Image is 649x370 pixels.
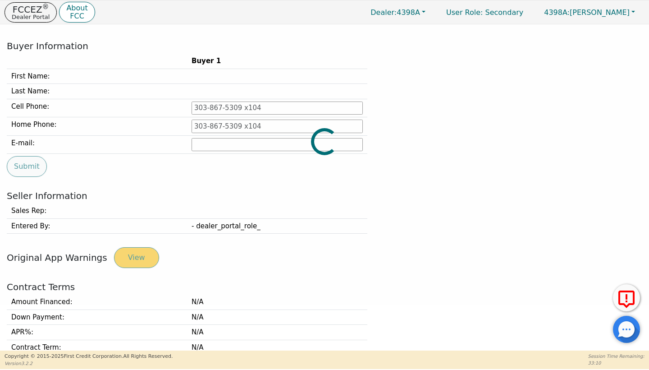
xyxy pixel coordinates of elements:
p: 33:10 [588,360,644,366]
span: User Role : [446,8,483,17]
p: Secondary [437,4,532,21]
span: 4398A [370,8,420,17]
p: About [66,5,87,12]
p: Copyright © 2015- 2025 First Credit Corporation. [5,353,173,361]
td: N/A [187,340,367,355]
button: FCCEZ®Dealer Portal [5,2,57,23]
p: FCC [66,13,87,20]
td: N/A [187,310,367,325]
p: Version 3.2.2 [5,360,173,367]
button: 4398A:[PERSON_NAME] [535,5,644,19]
span: Dealer: [370,8,397,17]
span: [PERSON_NAME] [544,8,630,17]
span: 4398A: [544,8,570,17]
td: Contract Term : [7,340,187,355]
sup: ® [42,3,49,11]
p: FCCEZ [12,5,50,14]
td: APR% : [7,325,187,340]
button: Report Error to FCC [613,284,640,311]
p: Session Time Remaining: [588,353,644,360]
span: All Rights Reserved. [123,353,173,359]
p: Dealer Portal [12,14,50,20]
button: Dealer:4398A [361,5,435,19]
button: AboutFCC [59,2,95,23]
td: N/A [187,325,367,340]
td: Down Payment : [7,310,187,325]
a: User Role: Secondary [437,4,532,21]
